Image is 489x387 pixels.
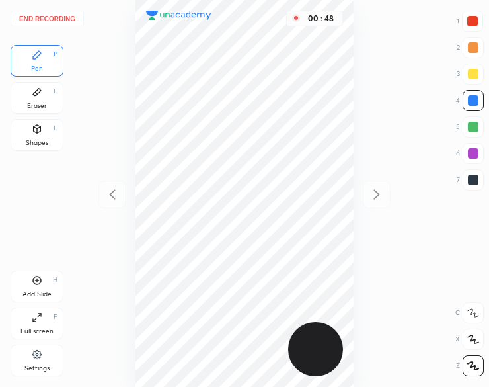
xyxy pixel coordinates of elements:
div: 1 [457,11,483,32]
div: Full screen [20,328,54,335]
div: 2 [457,37,484,58]
div: 6 [456,143,484,164]
button: End recording [11,11,84,26]
img: logo.38c385cc.svg [146,11,211,21]
div: Z [456,355,484,376]
div: 3 [457,64,484,85]
div: 5 [456,116,484,138]
div: P [54,51,57,58]
div: 7 [457,169,484,191]
div: 4 [456,90,484,111]
div: Shapes [26,140,48,146]
div: F [54,314,57,320]
div: Eraser [27,103,47,109]
div: E [54,88,57,95]
div: Add Slide [22,291,52,298]
div: 00 : 48 [305,14,337,23]
div: C [455,302,484,323]
div: Pen [31,65,43,72]
div: Settings [24,365,50,372]
div: X [455,329,484,350]
div: L [54,125,57,132]
div: H [53,277,57,283]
